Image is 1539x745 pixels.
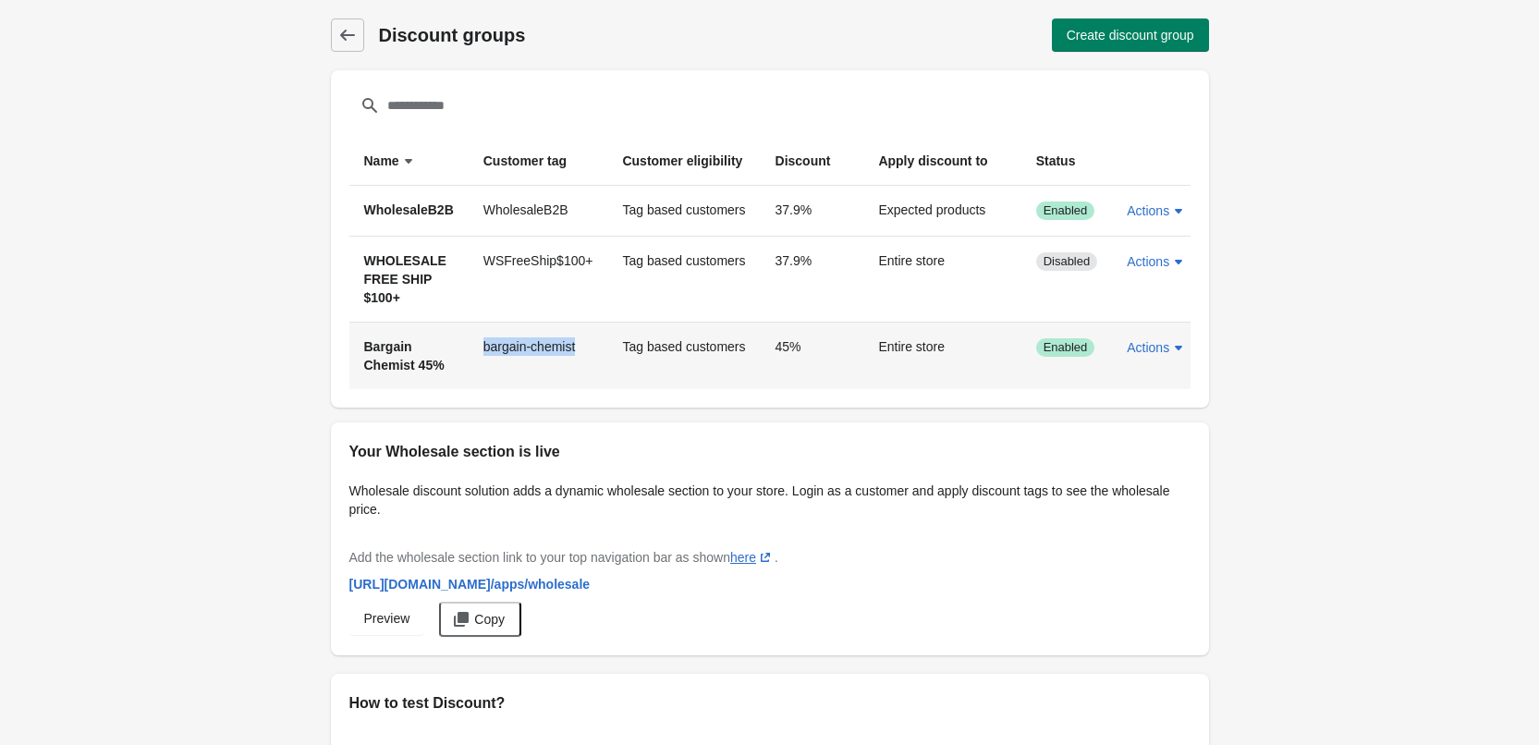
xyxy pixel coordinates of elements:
button: Customer tag [476,144,592,177]
button: Actions [1119,331,1195,364]
td: WholesaleB2B [469,186,608,236]
span: Actions [1127,254,1169,269]
span: WholesaleB2B [364,202,454,217]
td: Expected products [863,186,1020,236]
span: Status [1036,153,1076,168]
button: Actions [1119,245,1195,278]
td: Entire store [863,322,1020,389]
td: bargain-chemist [469,322,608,389]
span: Customer tag [483,152,567,170]
button: sort ascending byName [357,144,425,177]
span: Add the wholesale section link to your top navigation bar as shown . [349,550,778,565]
td: Tag based customers [607,236,760,322]
span: Name [364,152,399,170]
a: Preview [349,602,425,635]
button: Apply discount to [871,144,1013,177]
span: Disabled [1044,254,1091,269]
button: Create discount group [1052,18,1209,52]
span: Apply discount to [878,152,987,170]
span: Actions [1127,203,1169,218]
h2: How to test Discount? [349,692,1191,714]
button: Actions [1119,194,1195,227]
td: WSFreeShip$100+ [469,236,608,322]
h2: Your Wholesale section is live [349,441,1191,463]
button: Discount [768,144,857,177]
td: Tag based customers [607,186,760,236]
span: Discount [776,152,831,170]
span: Enabled [1044,340,1088,355]
span: Create discount group [1067,28,1194,43]
td: 45% [761,322,864,389]
span: Customer eligibility [622,153,742,168]
span: Actions [1127,340,1169,355]
span: Bargain Chemist 45% [364,339,445,372]
td: 37.9% [761,236,864,322]
h1: Discount groups [379,22,775,48]
span: Copy [474,612,505,627]
span: Wholesale discount solution adds a dynamic wholesale section to your store. Login as a customer a... [349,483,1170,517]
td: Entire store [863,236,1020,322]
span: [URL][DOMAIN_NAME] /apps/wholesale [349,577,591,592]
td: 37.9% [761,186,864,236]
a: here(opens a new window) [730,550,775,565]
span: Enabled [1044,203,1088,218]
span: Preview [364,611,410,626]
span: WHOLESALE FREE SHIP $100+ [364,253,446,305]
a: [URL][DOMAIN_NAME]/apps/wholesale [342,568,598,601]
button: Copy [439,602,521,637]
a: Discount groups [331,18,364,52]
td: Tag based customers [607,322,760,389]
